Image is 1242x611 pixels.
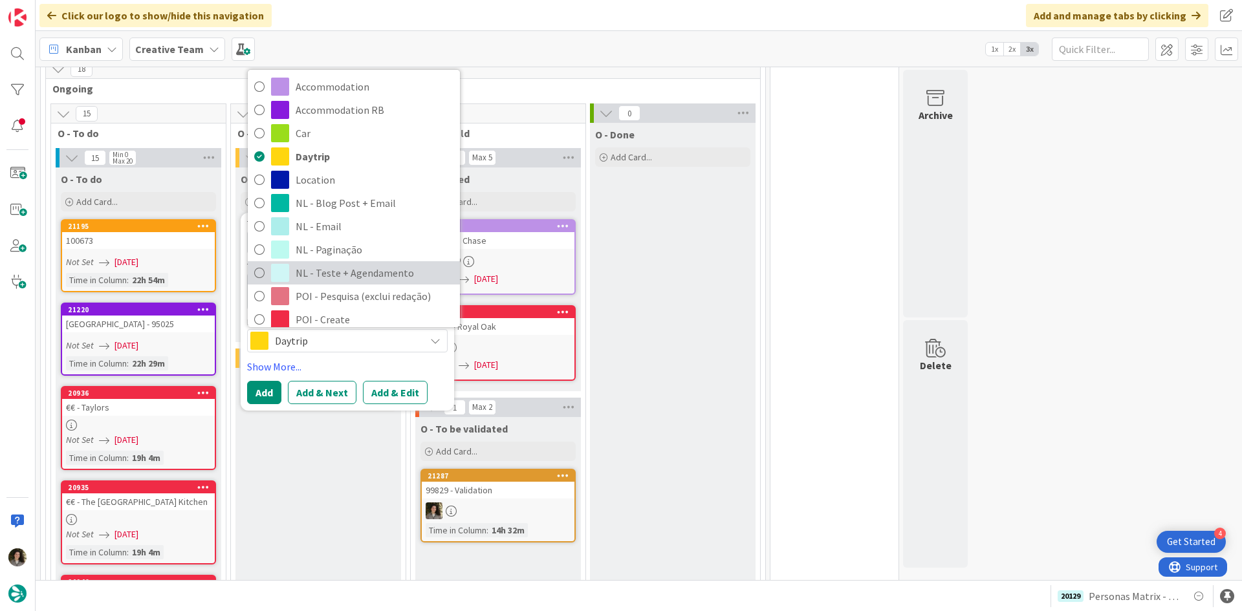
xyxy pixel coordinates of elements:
[248,122,460,145] a: Car
[71,61,93,77] span: 18
[76,106,98,122] span: 15
[61,480,216,564] a: 20935€€ - The [GEOGRAPHIC_DATA] KitchenNot Set[DATE]Time in Column:19h 4m
[428,222,574,231] div: 21243
[248,75,460,98] a: Accommodation
[247,317,268,327] span: Label
[422,482,574,498] div: 99829 - Validation
[296,170,453,189] span: Location
[247,359,448,374] a: Show More...
[62,316,215,332] div: [GEOGRAPHIC_DATA] - 95025
[248,261,460,284] a: NL - Teste + Agendamento
[241,173,310,186] span: O - In Progress
[66,339,94,351] i: Not Set
[66,528,94,540] i: Not Set
[1003,43,1021,56] span: 2x
[422,253,574,270] div: BC
[62,232,215,249] div: 100673
[52,82,744,95] span: Ongoing
[61,219,216,292] a: 21195100673Not Set[DATE]Time in Column:22h 54m
[135,43,204,56] b: Creative Team
[62,482,215,493] div: 20935
[66,41,102,57] span: Kanban
[296,240,453,259] span: NL - Paginação
[422,306,574,318] div: 20940
[428,308,574,317] div: 20940
[62,387,215,399] div: 20936
[62,220,215,249] div: 21195100673
[422,502,574,519] div: MS
[68,305,215,314] div: 21220
[422,470,574,498] div: 2128799829 - Validation
[61,386,216,470] a: 20936€€ - TaylorsNot Set[DATE]Time in Column:19h 4m
[1214,528,1226,539] div: 4
[39,4,272,27] div: Click our logo to show/hide this navigation
[129,451,164,465] div: 19h 4m
[58,127,210,140] span: O - To do
[474,358,498,372] span: [DATE]
[1157,531,1226,553] div: Open Get Started checklist, remaining modules: 4
[422,318,574,335] div: €€ - The Royal Oak
[420,219,576,295] a: 21243Langdale ChaseBCNot Set[DATE]
[486,523,488,537] span: :
[296,100,453,120] span: Accommodation RB
[68,577,215,586] div: 20946
[127,451,129,465] span: :
[296,217,453,236] span: NL - Email
[472,404,492,411] div: Max 2
[426,523,486,537] div: Time in Column
[422,306,574,335] div: 20940€€ - The Royal Oak
[8,8,27,27] img: Visit kanbanzone.com
[1058,590,1084,602] div: 20129
[129,273,168,287] div: 22h 54m
[113,158,133,164] div: Max 20
[129,545,164,559] div: 19h 4m
[1089,588,1181,604] span: Personas Matrix - Definir Locations [GEOGRAPHIC_DATA]
[296,193,453,213] span: NL - Blog Post + Email
[66,434,94,445] i: Not Set
[62,576,215,605] div: 20946
[420,305,576,381] a: 20940€€ - The Royal OakSPNot Set[DATE]
[422,339,574,356] div: SP
[62,399,215,416] div: €€ - Taylors
[296,310,453,329] span: POI - Create
[296,77,453,96] span: Accommodation
[68,389,215,398] div: 20936
[248,308,460,331] a: POI - Create
[62,576,215,588] div: 20946
[66,545,127,559] div: Time in Column
[127,545,129,559] span: :
[62,482,215,510] div: 20935€€ - The [GEOGRAPHIC_DATA] Kitchen
[474,272,498,286] span: [DATE]
[248,145,460,168] a: Daytrip
[248,215,460,238] a: NL - Email
[62,220,215,232] div: 21195
[275,332,419,350] span: Daytrip
[66,273,127,287] div: Time in Column
[428,471,574,480] div: 21287
[417,127,569,140] span: O - On Hold
[61,303,216,376] a: 21220[GEOGRAPHIC_DATA] - 95025Not Set[DATE]Time in Column:22h 29m
[426,502,442,519] img: MS
[488,523,528,537] div: 14h 32m
[1052,38,1149,61] input: Quick Filter...
[127,356,129,370] span: :
[66,356,127,370] div: Time in Column
[66,256,94,268] i: Not Set
[8,584,27,603] img: avatar
[420,422,508,435] span: O - To be validated
[248,238,460,261] a: NL - Paginação
[66,451,127,465] div: Time in Column
[76,196,118,208] span: Add Card...
[248,168,460,191] a: Location
[113,151,128,158] div: Min 0
[114,528,138,541] span: [DATE]
[296,123,453,143] span: Car
[288,381,356,404] button: Add & Next
[62,493,215,510] div: €€ - The [GEOGRAPHIC_DATA] Kitchen
[237,127,389,140] span: O - In Progress
[296,147,453,166] span: Daytrip
[1026,4,1208,27] div: Add and manage tabs by clicking
[420,469,576,542] a: 2128799829 - ValidationMSTime in Column:14h 32m
[986,43,1003,56] span: 1x
[248,284,460,308] a: POI - Pesquisa (exclui redação)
